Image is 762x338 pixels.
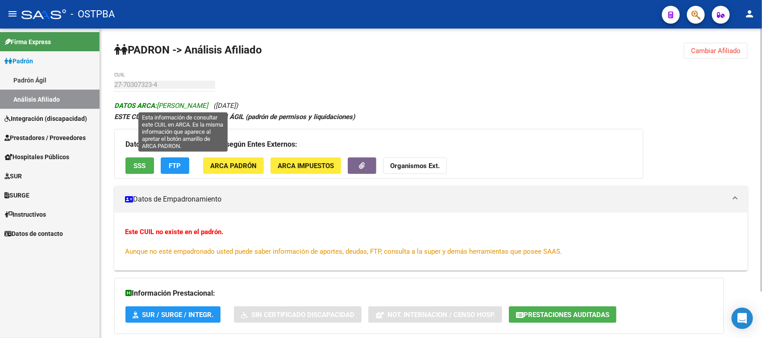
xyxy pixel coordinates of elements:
div: Datos de Empadronamiento [114,213,748,271]
strong: Este CUIL no existe en el padrón. [125,228,223,236]
button: Cambiar Afiliado [684,43,748,59]
button: Prestaciones Auditadas [509,306,616,323]
span: SUR [4,171,22,181]
span: Instructivos [4,210,46,219]
span: ([DATE]) [213,102,238,110]
span: Integración (discapacidad) [4,114,87,124]
mat-icon: person [744,8,755,19]
span: SUR / SURGE / INTEGR. [142,311,213,319]
span: Padrón [4,56,33,66]
span: Prestadores / Proveedores [4,133,86,143]
button: ARCA Padrón [203,157,264,174]
mat-panel-title: Datos de Empadronamiento [125,194,726,204]
strong: Organismos Ext. [390,162,440,170]
span: Hospitales Públicos [4,152,69,162]
span: SURGE [4,190,29,200]
span: SSS [134,162,146,170]
span: - OSTPBA [71,4,115,24]
mat-icon: menu [7,8,18,19]
button: Sin Certificado Discapacidad [234,306,362,323]
span: Cambiar Afiliado [691,47,741,55]
h3: Datos Personales y Afiliatorios según Entes Externos: [125,138,632,151]
span: Aunque no esté empadronado usted puede saber información de aportes, deudas, FTP, consulta a la s... [125,247,562,256]
span: ARCA Padrón [210,162,257,170]
span: [PERSON_NAME] [114,102,208,110]
button: SUR / SURGE / INTEGR. [125,306,221,323]
strong: PADRON -> Análisis Afiliado [114,44,262,56]
button: FTP [161,157,189,174]
span: FTP [169,162,181,170]
strong: DATOS ARCA: [114,102,157,110]
div: Open Intercom Messenger [732,308,753,329]
span: Sin Certificado Discapacidad [251,311,354,319]
button: Not. Internacion / Censo Hosp. [368,306,502,323]
button: ARCA Impuestos [271,157,341,174]
span: Not. Internacion / Censo Hosp. [387,311,495,319]
span: Firma Express [4,37,51,47]
h3: Información Prestacional: [125,287,713,300]
strong: ESTE CUIL NO EXISTE EN EL PADRÓN ÁGIL (padrón de permisos y liquidaciones) [114,113,355,121]
span: Prestaciones Auditadas [524,311,609,319]
span: Datos de contacto [4,229,63,239]
button: Organismos Ext. [383,157,447,174]
mat-expansion-panel-header: Datos de Empadronamiento [114,186,748,213]
span: ARCA Impuestos [278,162,334,170]
button: SSS [125,157,154,174]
